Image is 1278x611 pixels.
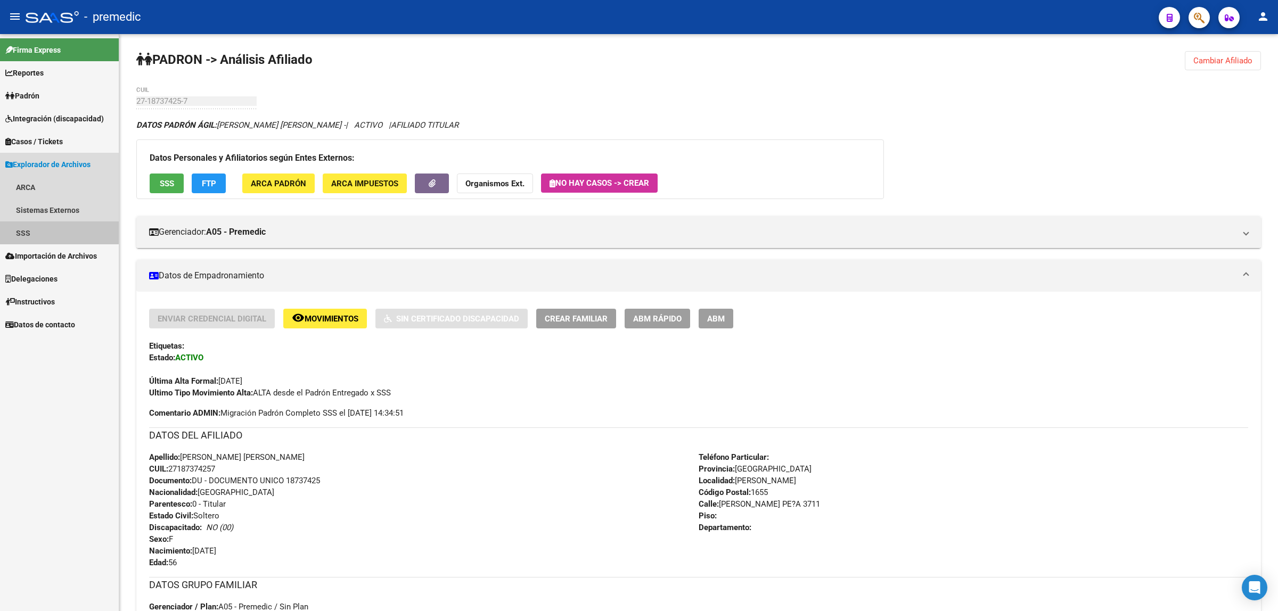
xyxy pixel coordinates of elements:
span: No hay casos -> Crear [550,178,649,188]
h3: DATOS DEL AFILIADO [149,428,1248,443]
span: Crear Familiar [545,314,608,324]
span: ARCA Impuestos [331,179,398,188]
i: NO (00) [206,523,233,532]
mat-icon: person [1257,10,1269,23]
span: 1655 [699,488,768,497]
strong: Localidad: [699,476,735,485]
button: No hay casos -> Crear [541,174,658,193]
span: 0 - Titular [149,499,226,509]
span: [PERSON_NAME] PE?A 3711 [699,499,820,509]
span: [GEOGRAPHIC_DATA] [149,488,274,497]
strong: Piso: [699,511,717,521]
span: Casos / Tickets [5,136,63,147]
strong: Ultimo Tipo Movimiento Alta: [149,388,253,398]
span: Migración Padrón Completo SSS el [DATE] 14:34:51 [149,407,404,419]
span: [PERSON_NAME] [699,476,796,485]
span: [DATE] [149,376,242,386]
strong: Teléfono Particular: [699,452,769,462]
span: Sin Certificado Discapacidad [396,314,519,324]
button: Organismos Ext. [457,174,533,193]
span: Importación de Archivos [5,250,97,262]
span: ABM Rápido [633,314,682,324]
button: Sin Certificado Discapacidad [375,309,528,328]
button: Movimientos [283,309,367,328]
h3: Datos Personales y Afiliatorios según Entes Externos: [150,151,871,166]
span: [PERSON_NAME] [PERSON_NAME] [149,452,305,462]
strong: Organismos Ext. [465,179,525,188]
span: SSS [160,179,174,188]
i: | ACTIVO | [136,120,458,130]
mat-expansion-panel-header: Datos de Empadronamiento [136,260,1261,292]
span: Delegaciones [5,273,58,285]
mat-icon: remove_red_eye [292,311,305,324]
button: ARCA Padrón [242,174,315,193]
strong: Discapacitado: [149,523,202,532]
span: FTP [202,179,216,188]
span: ALTA desde el Padrón Entregado x SSS [149,388,391,398]
span: Padrón [5,90,39,102]
strong: Documento: [149,476,192,485]
span: ABM [707,314,725,324]
span: Instructivos [5,296,55,308]
div: Open Intercom Messenger [1242,575,1267,600]
span: Datos de contacto [5,319,75,331]
span: Enviar Credencial Digital [158,314,266,324]
mat-panel-title: Gerenciador: [149,226,1235,238]
button: ARCA Impuestos [323,174,407,193]
strong: Estado: [149,353,175,362]
strong: Nacimiento: [149,546,192,556]
strong: Provincia: [699,464,735,474]
span: Soltero [149,511,219,521]
mat-icon: menu [9,10,21,23]
button: ABM [699,309,733,328]
strong: PADRON -> Análisis Afiliado [136,52,313,67]
span: Explorador de Archivos [5,159,91,170]
button: Enviar Credencial Digital [149,309,275,328]
strong: Nacionalidad: [149,488,198,497]
strong: Sexo: [149,534,169,544]
span: [PERSON_NAME] [PERSON_NAME] - [136,120,346,130]
button: Crear Familiar [536,309,616,328]
strong: Parentesco: [149,499,192,509]
strong: Edad: [149,558,168,567]
span: AFILIADO TITULAR [391,120,458,130]
span: [DATE] [149,546,216,556]
strong: CUIL: [149,464,168,474]
button: ABM Rápido [625,309,690,328]
strong: Última Alta Formal: [149,376,218,386]
span: Movimientos [305,314,358,324]
mat-panel-title: Datos de Empadronamiento [149,270,1235,282]
span: DU - DOCUMENTO UNICO 18737425 [149,476,320,485]
span: F [149,534,173,544]
strong: Estado Civil: [149,511,193,521]
span: 56 [149,558,177,567]
span: Cambiar Afiliado [1193,56,1252,65]
span: [GEOGRAPHIC_DATA] [699,464,812,474]
span: - premedic [84,5,141,29]
mat-expansion-panel-header: Gerenciador:A05 - Premedic [136,216,1261,248]
strong: Calle: [699,499,719,509]
span: ARCA Padrón [251,179,306,188]
h3: DATOS GRUPO FAMILIAR [149,577,1248,592]
span: 27187374257 [149,464,215,474]
strong: A05 - Premedic [206,226,266,238]
span: Integración (discapacidad) [5,113,104,125]
strong: Código Postal: [699,488,751,497]
button: FTP [192,174,226,193]
strong: Comentario ADMIN: [149,408,220,418]
strong: DATOS PADRÓN ÁGIL: [136,120,217,130]
span: Reportes [5,67,44,79]
button: SSS [150,174,184,193]
strong: Apellido: [149,452,180,462]
strong: ACTIVO [175,353,203,362]
span: Firma Express [5,44,61,56]
button: Cambiar Afiliado [1185,51,1261,70]
strong: Etiquetas: [149,341,184,351]
strong: Departamento: [699,523,751,532]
